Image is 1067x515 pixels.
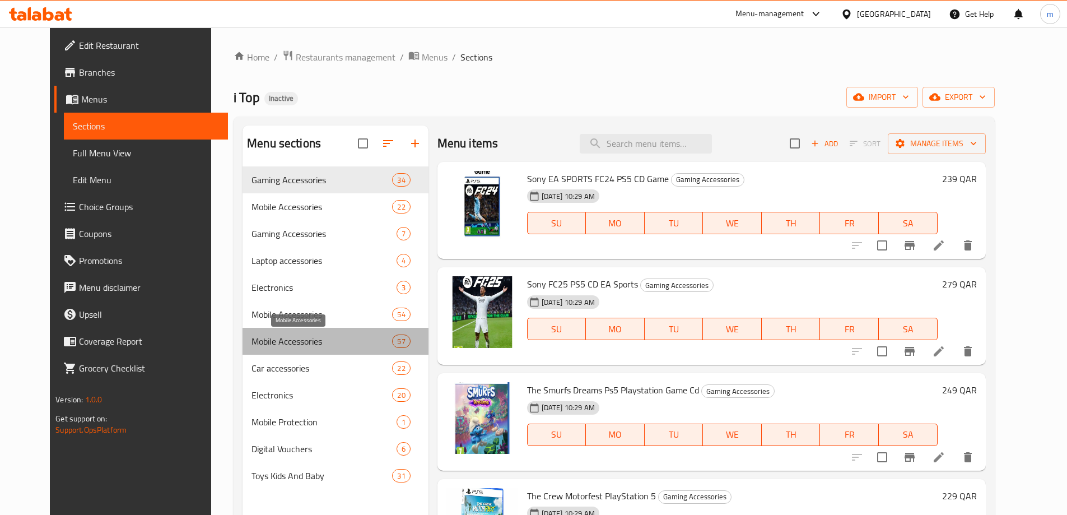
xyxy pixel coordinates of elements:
button: delete [954,338,981,365]
button: delete [954,232,981,259]
a: Menus [54,86,228,113]
span: SU [532,215,581,231]
span: Mobile Accessories [251,335,392,348]
img: Sony EA SPORTS FC24 PS5 CD Game [446,171,518,243]
span: 31 [393,471,409,481]
span: The Crew Motorfest PlayStation 5 [527,488,656,504]
span: TU [649,215,699,231]
span: SU [532,426,581,443]
span: 6 [397,444,410,454]
span: TU [649,426,699,443]
span: MO [590,321,640,337]
span: 7 [397,229,410,239]
div: items [397,254,411,267]
div: Digital Vouchers6 [243,435,428,462]
div: items [392,388,410,402]
button: SA [879,424,938,446]
div: items [392,361,410,375]
a: Promotions [54,247,228,274]
button: delete [954,444,981,471]
span: Edit Menu [73,173,219,187]
div: items [392,173,410,187]
button: TU [645,212,703,234]
span: 1 [397,417,410,428]
div: Menu-management [735,7,804,21]
div: Electronics3 [243,274,428,301]
button: SA [879,212,938,234]
button: Branch-specific-item [896,338,923,365]
span: Upsell [79,308,219,321]
span: 34 [393,175,409,185]
span: Electronics [251,281,396,294]
div: Mobile Accessories22 [243,193,428,220]
span: Mobile Protection [251,415,396,429]
button: Branch-specific-item [896,232,923,259]
li: / [400,50,404,64]
span: Coverage Report [79,335,219,348]
span: Select to update [870,234,894,257]
span: FR [824,215,874,231]
div: Mobile Accessories [251,308,392,321]
span: Menus [81,92,219,106]
div: Gaming Accessories [251,227,396,240]
button: WE [703,318,762,340]
a: Edit menu item [932,451,945,464]
span: Promotions [79,254,219,267]
div: Toys Kids And Baby31 [243,462,428,489]
span: Gaming Accessories [672,173,744,186]
span: The Smurfs Dreams Ps5 Playstation Game Cd [527,382,699,398]
a: Menus [408,50,448,64]
span: SA [883,321,933,337]
div: Laptop accessories [251,254,396,267]
button: Add [807,135,842,152]
button: Branch-specific-item [896,444,923,471]
span: FR [824,426,874,443]
div: items [392,308,410,321]
div: Gaming Accessories34 [243,166,428,193]
button: FR [820,424,879,446]
button: TH [762,318,821,340]
button: export [922,87,995,108]
span: Mobile Accessories [251,200,392,214]
span: 22 [393,202,409,212]
a: Coverage Report [54,328,228,355]
img: The Smurfs Dreams Ps5 Playstation Game Cd [446,382,518,454]
span: Select section [783,132,807,155]
div: items [397,281,411,294]
span: TH [766,426,816,443]
button: SU [527,212,586,234]
span: Grocery Checklist [79,361,219,375]
li: / [452,50,456,64]
span: Add [809,137,840,150]
span: Digital Vouchers [251,442,396,456]
span: Manage items [897,137,977,151]
div: Gaming Accessories7 [243,220,428,247]
nav: breadcrumb [234,50,995,64]
span: [DATE] 10:29 AM [537,191,599,202]
button: TH [762,424,821,446]
li: / [274,50,278,64]
span: WE [707,215,757,231]
span: Gaming Accessories [641,279,713,292]
span: SU [532,321,581,337]
span: 3 [397,282,410,293]
button: MO [586,318,645,340]
span: Sections [73,119,219,133]
a: Branches [54,59,228,86]
span: Toys Kids And Baby [251,469,392,482]
h6: 239 QAR [942,171,977,187]
nav: Menu sections [243,162,428,494]
span: TH [766,215,816,231]
a: Support.OpsPlatform [55,423,127,437]
div: Mobile Accessories54 [243,301,428,328]
button: SA [879,318,938,340]
span: Select all sections [351,132,375,155]
div: items [397,442,411,456]
button: Manage items [888,133,986,154]
a: Choice Groups [54,193,228,220]
a: Edit Menu [64,166,228,193]
span: Gaming Accessories [659,490,731,503]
